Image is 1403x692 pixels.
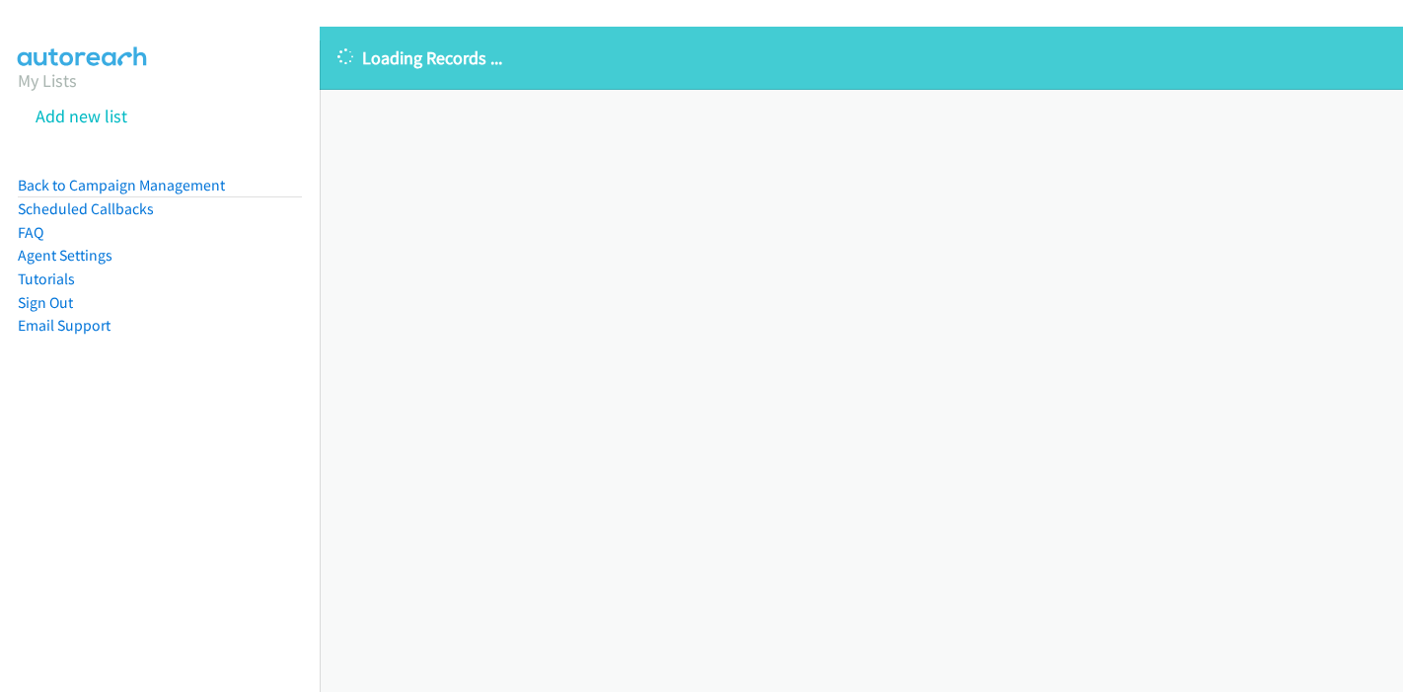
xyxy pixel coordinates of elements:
[18,176,225,194] a: Back to Campaign Management
[18,69,77,92] a: My Lists
[18,269,75,288] a: Tutorials
[337,44,1385,71] p: Loading Records ...
[18,246,112,265] a: Agent Settings
[18,293,73,312] a: Sign Out
[36,105,127,127] a: Add new list
[18,316,111,335] a: Email Support
[18,223,43,242] a: FAQ
[18,199,154,218] a: Scheduled Callbacks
